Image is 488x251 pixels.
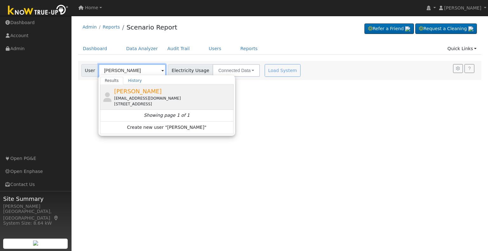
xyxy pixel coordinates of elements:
a: History [123,77,146,84]
div: System Size: 8.64 kW [3,220,68,227]
span: [PERSON_NAME] [444,5,481,10]
button: Connected Data [213,64,260,77]
a: Users [204,43,226,55]
a: Results [100,77,124,84]
div: [GEOGRAPHIC_DATA], [GEOGRAPHIC_DATA] [3,208,68,221]
span: Create new user "[PERSON_NAME]" [127,124,207,131]
span: [PERSON_NAME] [114,88,162,95]
i: Showing page 1 of 1 [144,112,190,119]
a: Admin [83,24,97,30]
div: [EMAIL_ADDRESS][DOMAIN_NAME] [114,96,232,101]
a: Quick Links [443,43,481,55]
a: Dashboard [78,43,112,55]
span: Home [85,5,98,10]
a: Request a Cleaning [415,23,477,34]
img: retrieve [468,26,473,31]
img: retrieve [405,26,410,31]
img: Know True-Up [5,3,71,18]
a: Scenario Report [126,23,177,31]
span: User [81,64,99,77]
div: [PERSON_NAME] [3,203,68,210]
a: Data Analyzer [121,43,163,55]
img: retrieve [33,241,38,246]
a: Help Link [464,64,474,73]
span: Site Summary [3,195,68,203]
a: Refer a Friend [364,23,414,34]
span: Electricity Usage [168,64,213,77]
a: Reports [103,24,120,30]
a: Reports [236,43,262,55]
input: Select a User [98,64,166,77]
a: Audit Trail [163,43,194,55]
a: Map [53,215,59,221]
button: Settings [453,64,463,73]
div: [STREET_ADDRESS] [114,101,232,107]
